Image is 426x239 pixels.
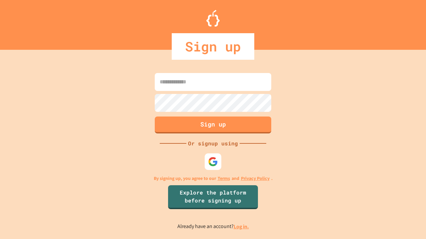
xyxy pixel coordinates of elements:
[172,33,254,60] div: Sign up
[168,185,258,209] a: Explore the platform before signing up
[206,10,220,27] img: Logo.svg
[155,117,271,133] button: Sign up
[218,175,230,182] a: Terms
[186,139,240,147] div: Or signup using
[154,175,273,182] p: By signing up, you agree to our and .
[234,223,249,230] a: Log in.
[208,157,218,167] img: google-icon.svg
[241,175,270,182] a: Privacy Policy
[177,222,249,231] p: Already have an account?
